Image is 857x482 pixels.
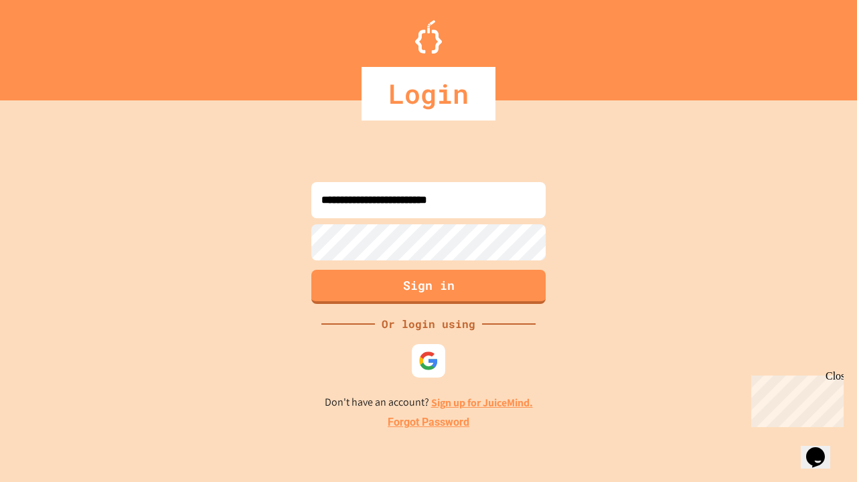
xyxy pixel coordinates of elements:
div: Chat with us now!Close [5,5,92,85]
div: Or login using [375,316,482,332]
img: Logo.svg [415,20,442,54]
iframe: chat widget [746,370,844,427]
div: Login [362,67,495,120]
img: google-icon.svg [418,351,439,371]
a: Forgot Password [388,414,469,430]
p: Don't have an account? [325,394,533,411]
a: Sign up for JuiceMind. [431,396,533,410]
button: Sign in [311,270,546,304]
iframe: chat widget [801,428,844,469]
